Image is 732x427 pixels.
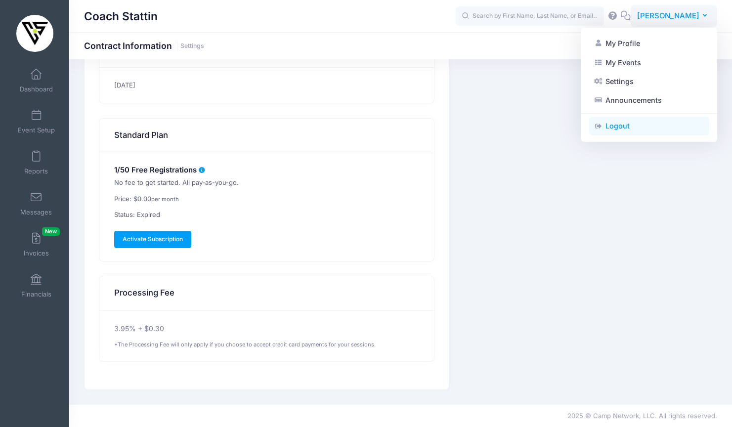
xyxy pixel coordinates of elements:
[13,63,60,98] a: Dashboard
[13,186,60,221] a: Messages
[24,249,49,257] span: Invoices
[114,231,192,248] a: Activate Subscription
[114,324,420,334] p: 3.95% + $0.30
[589,117,709,135] a: Logout
[20,85,53,93] span: Dashboard
[589,34,709,53] a: My Profile
[151,196,179,203] small: per month
[123,235,183,243] span: Activate Subscription
[114,166,420,175] h5: 1/50 Free Registrations
[114,341,420,349] div: *The Processing Fee will only apply if you choose to accept credit card payments for your sessions.
[567,412,717,420] span: 2025 © Camp Network, LLC. All rights reserved.
[589,72,709,91] a: Settings
[24,167,48,175] span: Reports
[637,10,699,21] span: [PERSON_NAME]
[456,6,604,26] input: Search by First Name, Last Name, or Email...
[13,145,60,180] a: Reports
[13,104,60,139] a: Event Setup
[84,41,204,51] h1: Contract Information
[18,126,55,134] span: Event Setup
[13,268,60,303] a: Financials
[20,208,52,216] span: Messages
[99,68,434,103] div: [DATE]
[16,15,53,52] img: Coach Stattin
[114,279,174,307] h3: Processing Fee
[114,194,420,204] p: Price: $0.00
[198,167,206,173] i: Count of free registrations from 08/11/2024 to 08/11/2025
[13,227,60,262] a: InvoicesNew
[114,122,168,149] h3: Standard Plan
[180,43,204,50] a: Settings
[589,91,709,110] a: Announcements
[114,210,420,220] p: Status: Expired
[114,178,420,188] p: No fee to get started. All pay-as-you-go.
[84,5,158,28] h1: Coach Stattin
[631,5,717,28] button: [PERSON_NAME]
[21,290,51,299] span: Financials
[42,227,60,236] span: New
[589,53,709,72] a: My Events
